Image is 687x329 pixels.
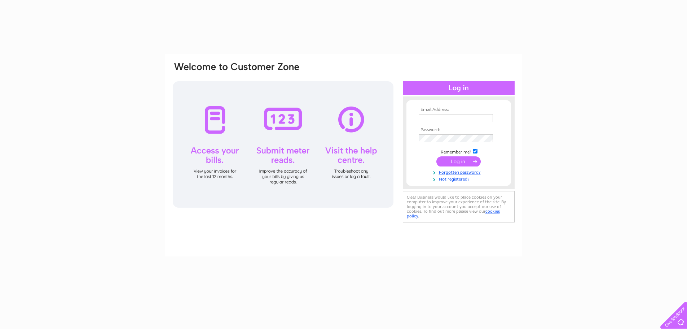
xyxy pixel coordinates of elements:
th: Email Address: [417,107,501,112]
input: Submit [436,156,481,166]
th: Password: [417,127,501,133]
div: Clear Business would like to place cookies on your computer to improve your experience of the sit... [403,191,515,222]
td: Remember me? [417,148,501,155]
a: cookies policy [407,209,500,218]
a: Forgotten password? [419,168,501,175]
a: Not registered? [419,175,501,182]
